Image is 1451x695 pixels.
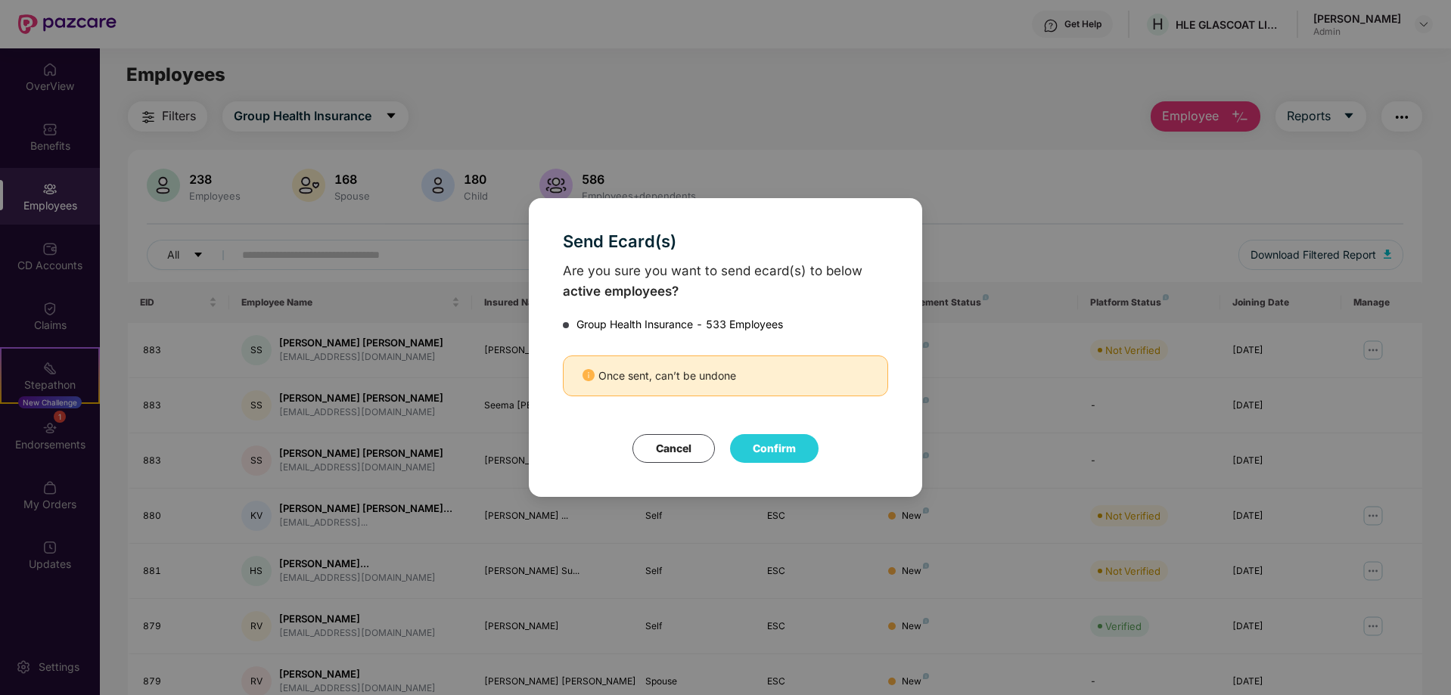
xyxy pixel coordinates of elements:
div: active employees? [563,281,888,302]
button: Cancel [632,434,715,463]
button: Confirm [730,434,819,463]
span: info-circle [583,369,595,381]
div: Once sent, can’t be undone [563,355,888,396]
span: Are you sure you want to send ecard(s) to below [563,261,888,301]
span: Group Health Insurance - 533 Employees [576,318,783,330]
p: Send Ecard(s) [563,232,888,250]
img: svg+xml;base64,PHN2ZyB4bWxucz0iaHR0cDovL3d3dy53My5vcmcvMjAwMC9zdmciIHdpZHRoPSI4IiBoZWlnaHQ9IjgiIH... [563,322,569,328]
